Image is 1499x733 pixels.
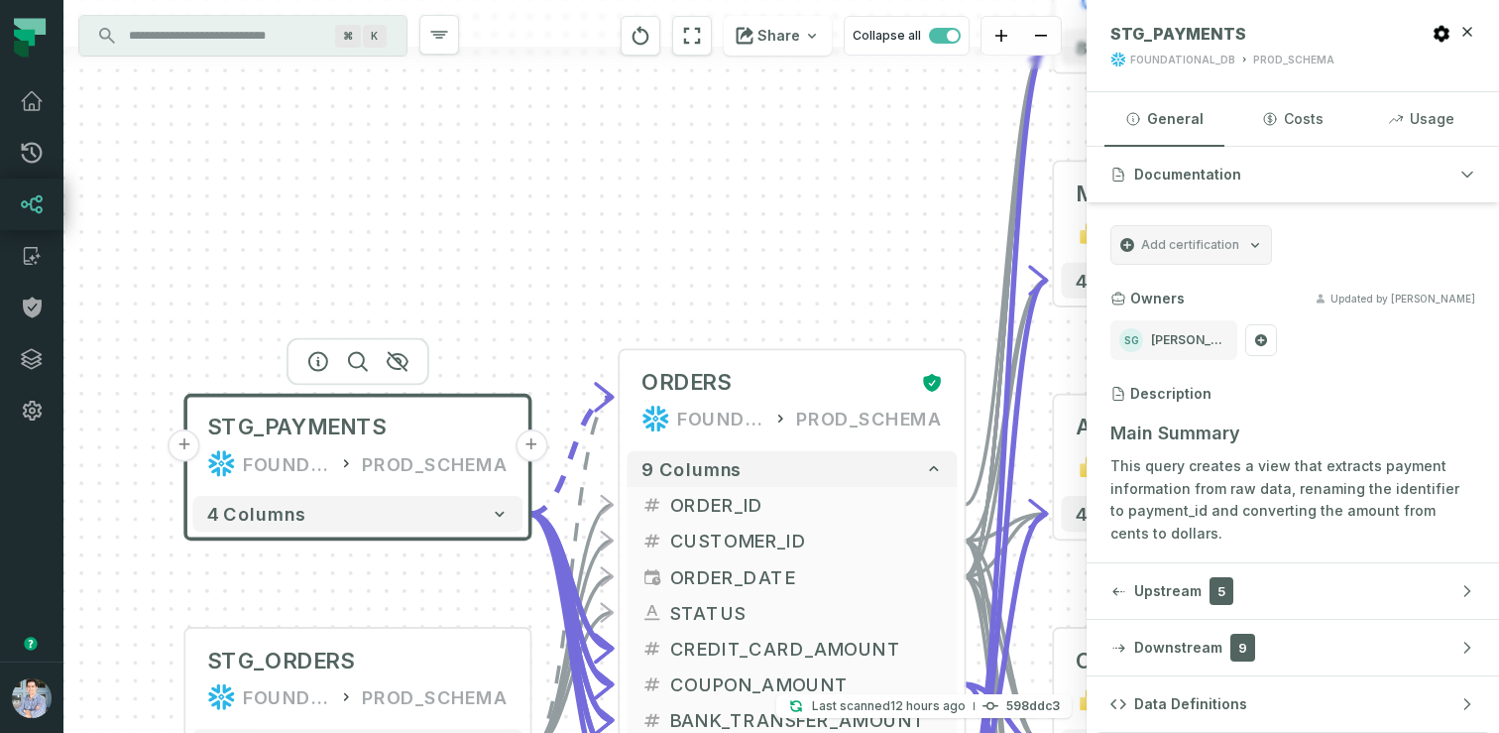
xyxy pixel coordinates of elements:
div: Tooltip anchor [22,635,40,653]
span: COUPON_AMOUNT [670,671,943,697]
div: Monthly Revenue [1076,180,1260,208]
g: Edge from c8867c613c347eb7857e509391c84b7d to 0dd85c77dd217d0afb16c7d4fb3eff19 [530,514,613,684]
span: [PERSON_NAME] [1151,332,1228,348]
div: FOUNDATIONAL_DB [243,682,331,711]
h3: Owners [1130,289,1185,308]
div: Certified [914,372,943,394]
div: PROD_SCHEMA [362,449,509,478]
button: zoom in [981,17,1021,56]
span: Press ⌘ + K to focus the search bar [363,25,387,48]
span: Downstream [1134,638,1222,658]
div: Annual Revenue [1076,414,1248,442]
span: STG_PAYMENTS [1110,24,1246,44]
span: ORDERS [641,368,732,397]
button: Documentation [1087,147,1499,202]
button: zoom out [1021,17,1061,56]
button: CUSTOMER_ID [627,523,957,558]
button: Costs [1232,92,1352,146]
div: Coupon Usage [1076,647,1235,675]
span: STG_PAYMENTS [207,414,387,442]
g: Edge from c8867c613c347eb7857e509391c84b7d to 0dd85c77dd217d0afb16c7d4fb3eff19 [530,514,613,720]
button: Upstream5 [1087,563,1499,619]
button: Last scanned[DATE] 9:16:32 PM598ddc3 [776,694,1072,718]
div: PROD_SCHEMA [1253,53,1334,67]
div: PROD_SCHEMA [796,405,943,433]
button: Usage [1361,92,1481,146]
button: CREDIT_CARD_AMOUNT [627,631,957,667]
span: decimal [641,709,663,731]
relative-time: Sep 21, 2025, 9:16 PM EDT [890,698,966,713]
span: 9 [1230,634,1255,662]
span: 4 columns [207,503,306,525]
span: ORDER_ID [670,491,943,518]
button: Updated by [PERSON_NAME] [1315,293,1475,305]
span: timestamp [641,566,663,588]
span: Add certification [1141,237,1239,253]
h3: Main Summary [1110,420,1475,447]
div: STG_ORDERS [207,647,354,675]
p: This query creates a view that extracts payment information from raw data, renaming the identifie... [1110,455,1475,546]
h4: 598ddc3 [1006,700,1060,712]
g: Edge from c8867c613c347eb7857e509391c84b7d to 0dd85c77dd217d0afb16c7d4fb3eff19 [530,514,613,649]
span: CREDIT_CARD_AMOUNT [670,635,943,662]
span: decimal [641,530,663,551]
button: + [169,429,201,462]
button: + [515,429,547,462]
span: 9 columns [641,458,742,480]
span: STATUS [670,599,943,626]
span: 4 columns [1076,503,1175,525]
div: FOUNDATIONAL_DB [1130,53,1235,67]
button: STATUS [627,594,957,630]
button: ORDER_ID [627,487,957,523]
span: CUSTOMER_ID [670,528,943,554]
span: 4 columns [1076,270,1175,292]
span: Upstream [1134,581,1202,601]
span: decimal [641,638,663,660]
span: string [641,602,663,624]
span: decimal [641,494,663,516]
div: PROD_SCHEMA [362,682,509,711]
span: Documentation [1134,165,1241,184]
g: Edge from c8867c613c347eb7857e509391c84b7d to 0dd85c77dd217d0afb16c7d4fb3eff19 [530,397,613,514]
span: Data Definitions [1134,694,1247,714]
button: Share [724,16,832,56]
div: FOUNDATIONAL_DB [677,405,765,433]
button: COUPON_AMOUNT [627,667,957,702]
span: Press ⌘ + K to focus the search bar [335,25,361,48]
button: ORDER_DATE [627,558,957,594]
div: FOUNDATIONAL_DB [243,449,331,478]
button: Collapse all [844,16,970,56]
span: 5 [1210,577,1233,605]
button: Downstream9 [1087,620,1499,675]
p: Last scanned [812,696,966,716]
span: decimal [641,673,663,695]
img: avatar of Alon Nafta [12,678,52,718]
span: ORDER_DATE [670,563,943,590]
h3: Description [1130,384,1211,404]
span: Shay Gafniel [1119,328,1143,352]
button: Add certification [1110,225,1272,265]
button: Data Definitions [1087,676,1499,732]
button: General [1104,92,1224,146]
